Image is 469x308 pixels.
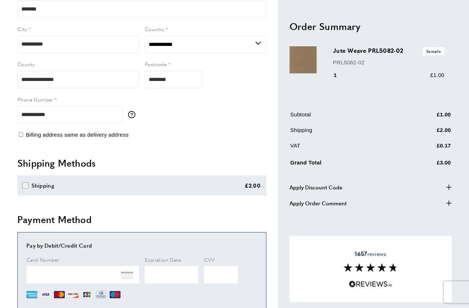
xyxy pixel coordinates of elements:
img: JCB.png [81,289,92,300]
span: Phone Number [17,96,53,103]
span: City [17,25,27,33]
td: £0.17 [401,141,451,155]
span: reviews [355,250,386,257]
span: Apply Discount Code [290,183,342,191]
strong: 1657 [355,249,367,258]
span: Apply Order Comment [290,198,347,207]
iframe: Secure Credit Card Frame - Credit Card Number [26,266,139,283]
span: Card Number [26,256,59,263]
span: CVV [204,256,215,263]
span: Sample [423,47,444,55]
h2: Payment Method [17,213,266,226]
td: Grand Total [290,157,400,172]
img: MC.png [54,289,65,300]
img: NONE.png [121,269,133,281]
span: £1.00 [430,72,444,78]
div: Shipping [31,181,54,190]
h2: Order Summary [290,20,452,33]
p: PRL5082-02 [333,58,444,67]
img: Reviews section [343,264,398,272]
h2: Shipping Methods [17,157,266,170]
div: Pay by Debit/Credit Card [26,241,257,250]
img: Reviews.io 5 stars [349,281,392,288]
span: Expiration Date [145,256,181,263]
h3: Jute Weave PRL5082-02 [333,46,444,55]
iframe: Secure Credit Card Frame - Expiration Date [145,266,198,283]
img: AE.png [26,289,37,300]
img: DI.png [68,289,79,300]
img: MI.png [110,289,121,300]
div: £2.00 [245,181,261,190]
span: County [17,60,35,68]
span: Country [145,25,164,33]
span: Billing address same as delivery address [26,132,128,138]
iframe: Secure Credit Card Frame - CVV [204,266,238,283]
img: DN.png [95,289,107,300]
span: Postcode [145,60,166,68]
input: Billing address same as delivery address [19,132,23,137]
div: 1 [333,71,347,80]
img: Jute Weave PRL5082-02 [290,46,317,73]
td: Shipping [290,126,400,140]
td: £1.00 [401,110,451,124]
td: £2.00 [401,126,451,140]
td: VAT [290,141,400,155]
img: VI.png [40,289,51,300]
td: Subtotal [290,110,400,124]
td: £3.00 [401,157,451,172]
button: More information [128,111,139,118]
